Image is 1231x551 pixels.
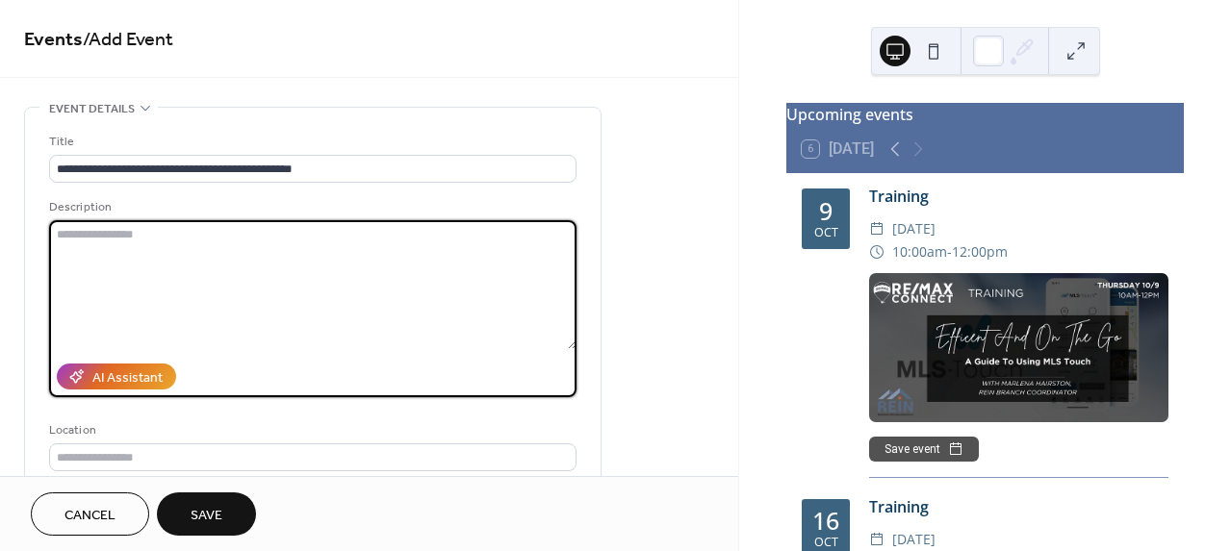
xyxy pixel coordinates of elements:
button: AI Assistant [57,363,176,389]
div: Oct [814,537,838,549]
span: Save [191,506,222,526]
div: ​ [869,217,885,240]
span: / Add Event [83,21,173,59]
button: Save [157,492,256,536]
span: [DATE] [892,217,936,240]
div: 16 [812,509,839,533]
div: Description [49,197,573,217]
div: ​ [869,528,885,551]
div: Training [869,185,1168,208]
span: 10:00am [892,240,947,263]
div: Oct [814,227,838,239]
span: Event details [49,99,135,119]
div: Training [869,495,1168,518]
div: AI Assistant [92,368,163,388]
span: - [947,240,952,263]
div: Upcoming events [786,103,1184,126]
span: 12:00pm [952,240,1008,263]
span: Cancel [64,506,115,526]
div: Location [49,420,573,440]
div: 9 [819,199,833,223]
div: ​ [869,240,885,263]
span: [DATE] [892,528,936,551]
a: Events [24,21,83,59]
button: Save event [869,437,979,462]
button: Cancel [31,492,149,536]
div: Title [49,132,573,152]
